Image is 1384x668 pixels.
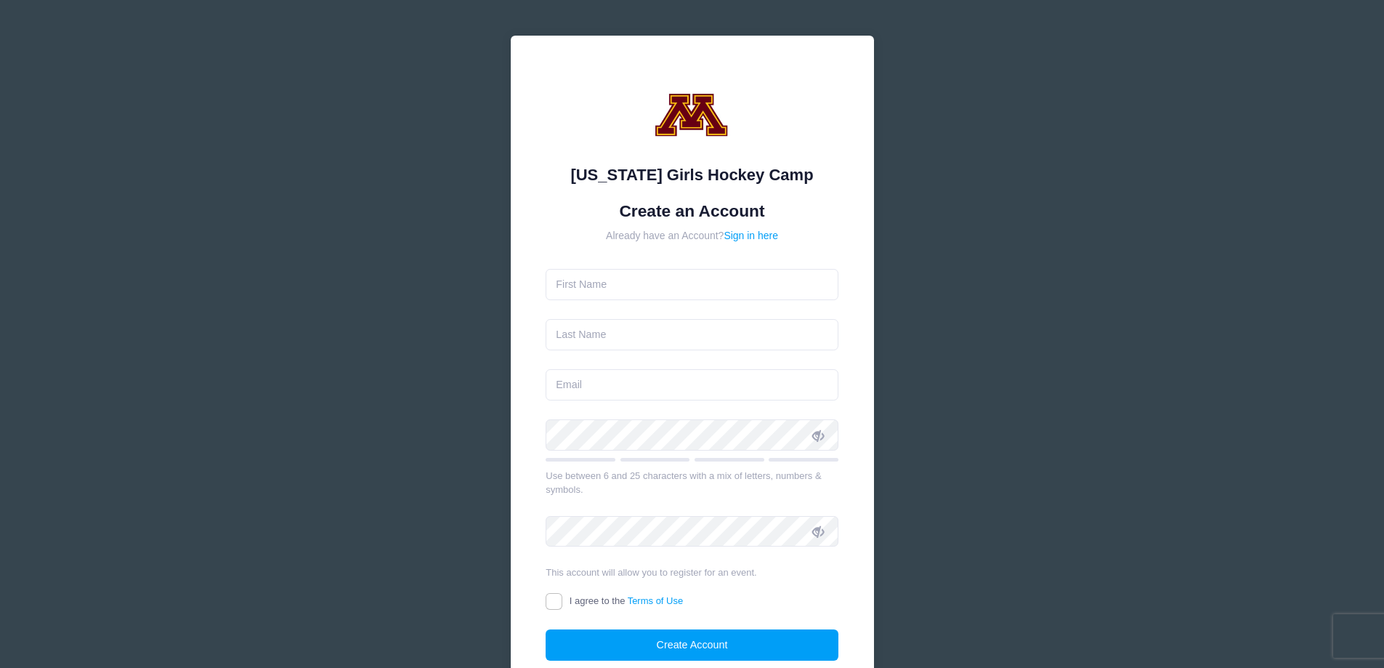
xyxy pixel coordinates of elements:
[628,595,684,606] a: Terms of Use
[546,163,838,187] div: [US_STATE] Girls Hockey Camp
[546,593,562,610] input: I agree to theTerms of Use
[546,228,838,244] div: Already have an Account?
[546,629,838,661] button: Create Account
[546,369,838,401] input: Email
[724,230,778,241] a: Sign in here
[546,469,838,497] div: Use between 6 and 25 characters with a mix of letters, numbers & symbols.
[649,71,736,158] img: Minnesota Girls Hockey Camp
[546,566,838,580] div: This account will allow you to register for an event.
[546,269,838,300] input: First Name
[546,319,838,350] input: Last Name
[570,595,683,606] span: I agree to the
[546,201,838,221] h1: Create an Account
